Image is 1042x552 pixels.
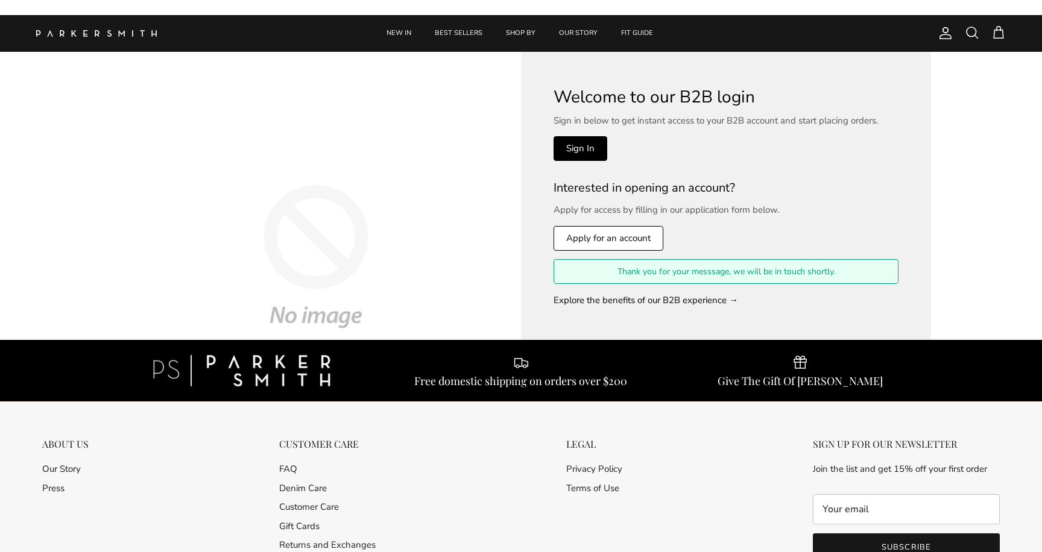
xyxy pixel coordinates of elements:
[36,30,157,37] img: Parker Smith
[554,259,898,284] div: Thank you for your messsage, we will be in touch shortly.
[279,520,320,532] a: Gift Cards
[813,462,1000,476] p: Join the list and get 15% off your first order
[610,15,664,52] a: FIT GUIDE
[279,482,327,494] a: Denim Care
[718,374,883,387] div: Give The Gift Of [PERSON_NAME]
[554,179,898,197] div: Interested in opening an account?
[376,15,422,52] a: NEW IN
[813,438,1000,450] div: SIGN UP FOR OUR NEWSLETTER
[180,15,860,52] div: Primary
[554,226,663,251] a: Apply for an account
[566,438,622,450] div: LEGAL
[554,84,898,110] div: Welcome to our B2B login
[548,15,608,52] a: OUR STORY
[42,438,89,450] div: ABOUT US
[554,114,898,128] p: Sign in below to get instant access to your B2B account and start placing orders.
[554,294,738,306] a: Explore the benefits of our B2B experience →
[566,463,622,475] a: Privacy Policy
[554,136,607,161] a: Sign In
[279,501,339,513] a: Customer Care
[42,482,65,494] a: Press
[279,438,376,450] div: CUSTOMER CARE
[42,463,81,475] a: Our Story
[813,494,1000,524] input: Email
[279,539,376,551] a: Returns and Exchanges
[554,203,898,217] p: Apply for access by filling in our application form below.
[495,15,546,52] a: SHOP BY
[414,374,627,387] div: Free domestic shipping on orders over $200
[424,15,493,52] a: BEST SELLERS
[279,463,297,475] a: FAQ
[566,482,619,494] a: Terms of Use
[933,26,953,40] a: Account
